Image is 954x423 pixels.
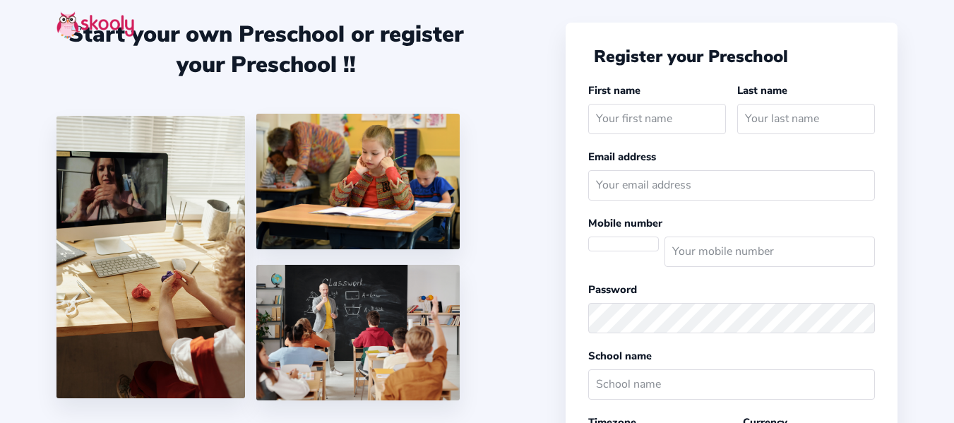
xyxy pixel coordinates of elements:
[664,237,875,267] input: Your mobile number
[737,83,787,97] label: Last name
[588,369,875,400] input: School name
[56,116,245,398] img: 1.jpg
[588,282,637,297] label: Password
[594,45,788,68] span: Register your Preschool
[588,349,652,363] label: School name
[588,216,662,230] label: Mobile number
[588,83,640,97] label: First name
[588,104,726,134] input: Your first name
[256,114,460,249] img: 4.png
[588,150,656,164] label: Email address
[256,265,460,400] img: 5.png
[737,104,875,134] input: Your last name
[588,170,875,201] input: Your email address
[56,11,134,39] img: skooly-logo.png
